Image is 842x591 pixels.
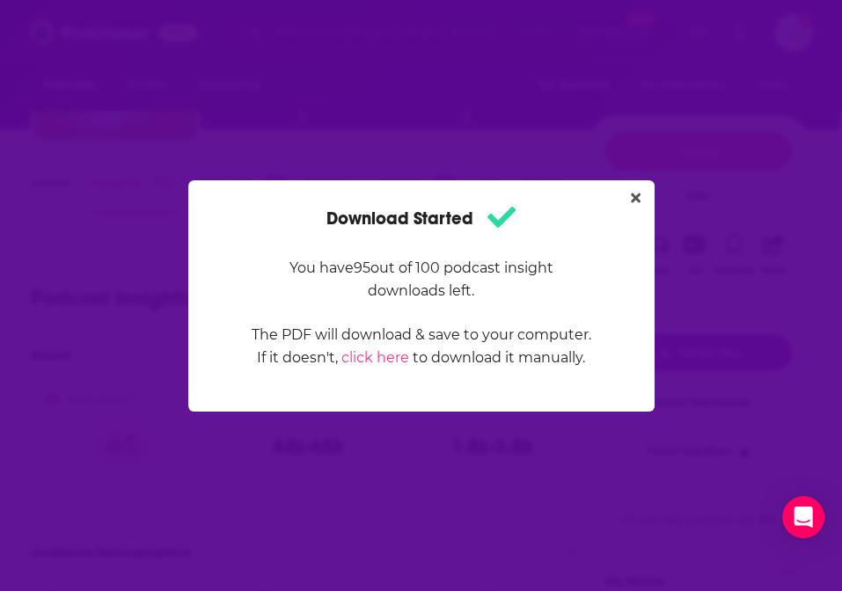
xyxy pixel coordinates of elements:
[782,496,824,538] div: Open Intercom Messenger
[251,257,592,303] p: You have 95 out of 100 podcast insight downloads left.
[251,324,592,369] p: The PDF will download & save to your computer. If it doesn't, to download it manually.
[624,187,648,209] button: Close
[326,201,516,236] h1: Download Started
[341,349,409,366] a: click here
